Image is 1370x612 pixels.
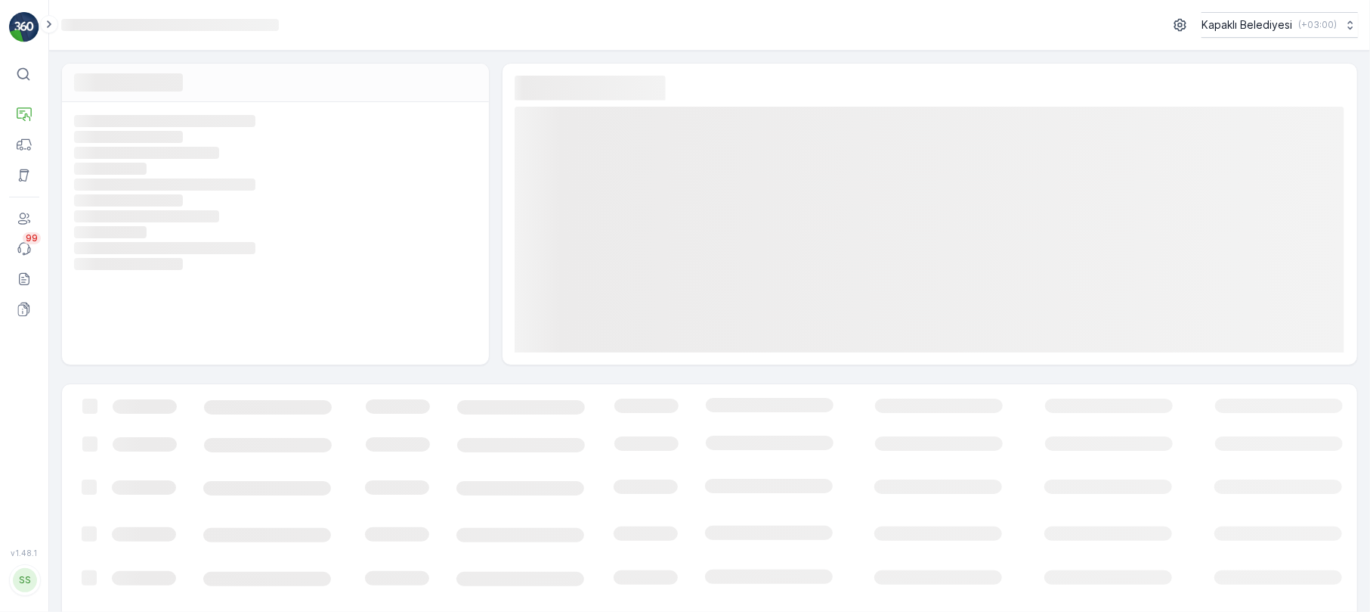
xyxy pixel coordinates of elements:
p: Kapaklı Belediyesi [1201,17,1292,33]
span: v 1.48.1 [9,548,39,558]
img: logo [9,12,39,42]
button: SS [9,561,39,600]
div: SS [13,568,37,592]
a: 99 [9,234,39,264]
button: Kapaklı Belediyesi(+03:00) [1201,12,1358,38]
p: 99 [26,232,38,244]
p: ( +03:00 ) [1298,19,1337,31]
